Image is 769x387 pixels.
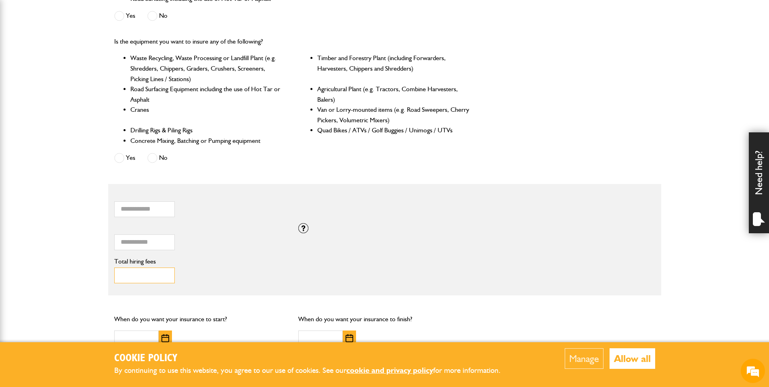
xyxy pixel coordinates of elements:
[130,84,283,105] li: Road Surfacing Equipment including the use of Hot Tar or Asphalt
[4,235,154,264] textarea: Type your message and hit 'Enter'
[14,45,34,56] img: d_20077148190_operators_62643000001515001
[346,366,433,375] a: cookie and privacy policy
[114,36,471,47] p: Is the equipment you want to insure any of the following?
[130,136,283,146] li: Concrete Mixing, Batching or Pumping equipment
[565,348,603,369] button: Manage
[10,123,143,146] span: I would like to discuss an existing policy (including short term hired in plant)
[610,348,655,369] button: Allow all
[317,53,470,84] li: Timber and Forestry Plant (including Forwarders, Harvesters, Chippers and Shredders)
[147,153,168,163] label: No
[10,177,143,199] span: I do not know the serial number of the item I am trying to insure
[114,258,287,265] label: Total hiring fees
[161,334,169,342] img: Choose date
[114,153,135,163] label: Yes
[130,125,283,136] li: Drilling Rigs & Piling Rigs
[317,84,470,105] li: Agricultural Plant (e.g. Tractors, Combine Harvesters, Balers)
[114,352,514,365] h2: Cookie Policy
[132,4,152,23] div: Minimize live chat window
[10,150,143,173] span: I do not know the make/model of the item I am hiring
[36,203,143,217] span: What do JCB's plant policies cover?
[147,11,168,21] label: No
[114,364,514,377] p: By continuing to use this website, you agree to our use of cookies. See our for more information.
[346,334,353,342] img: Choose date
[298,314,471,324] p: When do you want your insurance to finish?
[130,53,283,84] li: Waste Recycling, Waste Processing or Landfill Plant (e.g. Shredders, Chippers, Graders, Crushers,...
[67,79,143,93] span: I have an error message
[114,11,135,21] label: Yes
[10,97,143,119] span: I am looking to purchase insurance / I have a question about a quote I am doing
[42,45,136,56] div: JCB Insurance
[114,314,287,324] p: When do you want your insurance to start?
[317,125,470,136] li: Quad Bikes / ATVs / Golf Buggies / Unimogs / UTVs
[130,105,283,125] li: Cranes
[317,105,470,125] li: Van or Lorry-mounted items (e.g. Road Sweepers, Cherry Pickers, Volumetric Mixers)
[749,132,769,233] div: Need help?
